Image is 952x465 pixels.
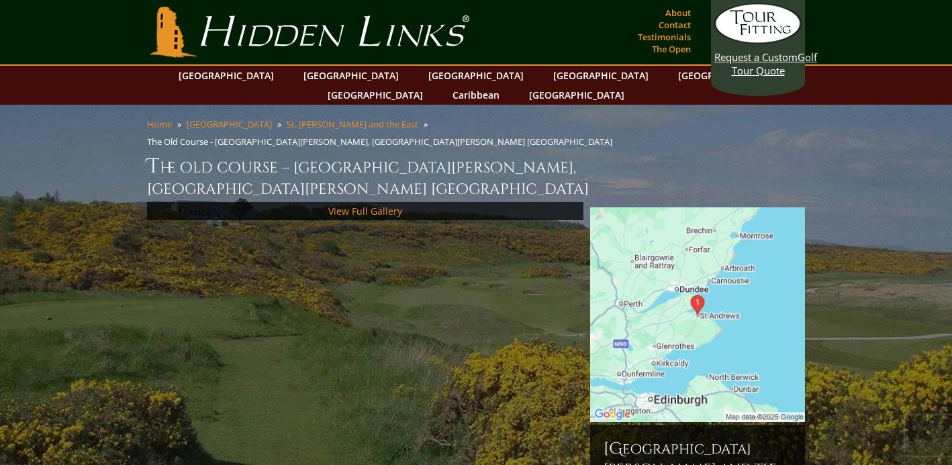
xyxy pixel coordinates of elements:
[147,136,618,148] li: The Old Course - [GEOGRAPHIC_DATA][PERSON_NAME], [GEOGRAPHIC_DATA][PERSON_NAME] [GEOGRAPHIC_DATA]
[147,118,172,130] a: Home
[655,15,694,34] a: Contact
[422,66,530,85] a: [GEOGRAPHIC_DATA]
[714,3,802,77] a: Request a CustomGolf Tour Quote
[446,85,506,105] a: Caribbean
[328,205,402,217] a: View Full Gallery
[634,28,694,46] a: Testimonials
[287,118,418,130] a: St. [PERSON_NAME] and the East
[671,66,780,85] a: [GEOGRAPHIC_DATA]
[546,66,655,85] a: [GEOGRAPHIC_DATA]
[297,66,406,85] a: [GEOGRAPHIC_DATA]
[714,50,798,64] span: Request a Custom
[662,3,694,22] a: About
[172,66,281,85] a: [GEOGRAPHIC_DATA]
[522,85,631,105] a: [GEOGRAPHIC_DATA]
[321,85,430,105] a: [GEOGRAPHIC_DATA]
[649,40,694,58] a: The Open
[590,207,805,422] img: Google Map of St Andrews Links, St Andrews, United Kingdom
[147,153,805,199] h1: The Old Course – [GEOGRAPHIC_DATA][PERSON_NAME], [GEOGRAPHIC_DATA][PERSON_NAME] [GEOGRAPHIC_DATA]
[187,118,272,130] a: [GEOGRAPHIC_DATA]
